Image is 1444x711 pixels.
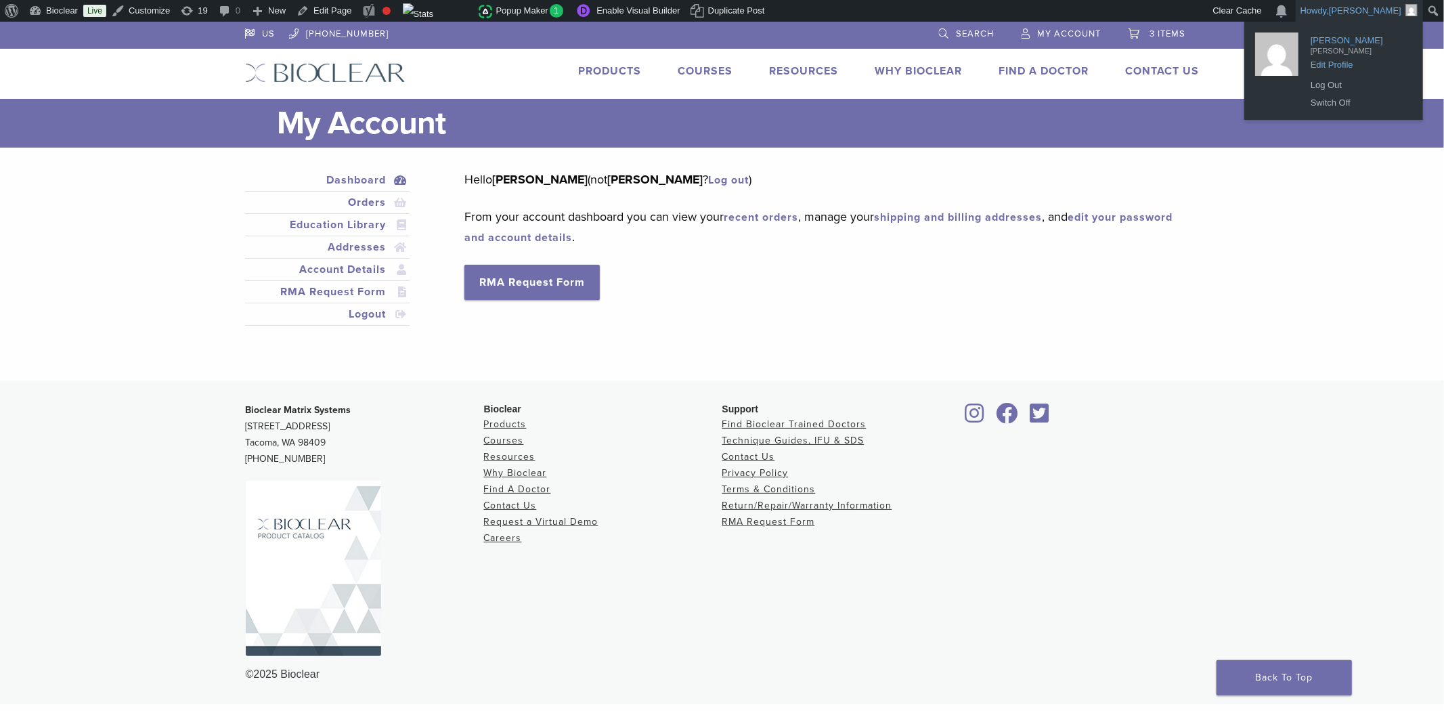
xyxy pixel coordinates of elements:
[1311,54,1405,66] span: Edit Profile
[992,411,1023,425] a: Bioclear
[278,99,1200,148] h1: My Account
[1217,660,1352,695] a: Back To Top
[289,22,389,42] a: [PHONE_NUMBER]
[1026,411,1054,425] a: Bioclear
[248,284,408,300] a: RMA Request Form
[1244,22,1423,120] ul: Howdy, Tanya Copeman
[722,483,816,495] a: Terms & Conditions
[492,172,588,187] strong: [PERSON_NAME]
[1126,64,1200,78] a: Contact Us
[1329,5,1401,16] span: [PERSON_NAME]
[1304,77,1412,94] a: Log Out
[245,63,406,83] img: Bioclear
[248,194,408,211] a: Orders
[464,265,600,300] a: RMA Request Form
[484,500,537,511] a: Contact Us
[550,4,564,18] span: 1
[248,217,408,233] a: Education Library
[607,172,703,187] strong: [PERSON_NAME]
[579,64,642,78] a: Products
[484,516,598,527] a: Request a Virtual Demo
[1304,94,1412,112] a: Switch Off
[245,169,410,342] nav: Account pages
[248,239,408,255] a: Addresses
[484,483,551,495] a: Find A Doctor
[875,64,963,78] a: Why Bioclear
[246,481,381,656] img: Bioclear
[484,404,521,414] span: Bioclear
[246,404,351,416] strong: Bioclear Matrix Systems
[722,500,892,511] a: Return/Repair/Warranty Information
[939,22,994,42] a: Search
[382,7,391,15] div: Focus keyphrase not set
[722,516,815,527] a: RMA Request Form
[770,64,839,78] a: Resources
[1038,28,1101,39] span: My Account
[708,173,749,187] a: Log out
[722,418,867,430] a: Find Bioclear Trained Doctors
[484,435,524,446] a: Courses
[957,28,994,39] span: Search
[246,666,1199,683] div: ©2025 Bioclear
[722,451,775,462] a: Contact Us
[722,467,789,479] a: Privacy Policy
[245,22,276,42] a: US
[961,411,989,425] a: Bioclear
[464,169,1179,190] p: Hello (not ? )
[464,207,1179,247] p: From your account dashboard you can view your , manage your , and .
[248,172,408,188] a: Dashboard
[1129,22,1186,42] a: 3 items
[248,306,408,322] a: Logout
[248,261,408,278] a: Account Details
[1311,30,1405,42] span: [PERSON_NAME]
[722,435,865,446] a: Technique Guides, IFU & SDS
[484,451,535,462] a: Resources
[874,211,1042,224] a: shipping and billing addresses
[403,3,479,20] img: Views over 48 hours. Click for more Jetpack Stats.
[678,64,733,78] a: Courses
[484,467,547,479] a: Why Bioclear
[1311,42,1405,54] span: [PERSON_NAME]
[722,404,759,414] span: Support
[484,418,527,430] a: Products
[83,5,106,17] a: Live
[484,532,522,544] a: Careers
[1022,22,1101,42] a: My Account
[1150,28,1186,39] span: 3 items
[724,211,798,224] a: recent orders
[246,402,484,467] p: [STREET_ADDRESS] Tacoma, WA 98409 [PHONE_NUMBER]
[999,64,1089,78] a: Find A Doctor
